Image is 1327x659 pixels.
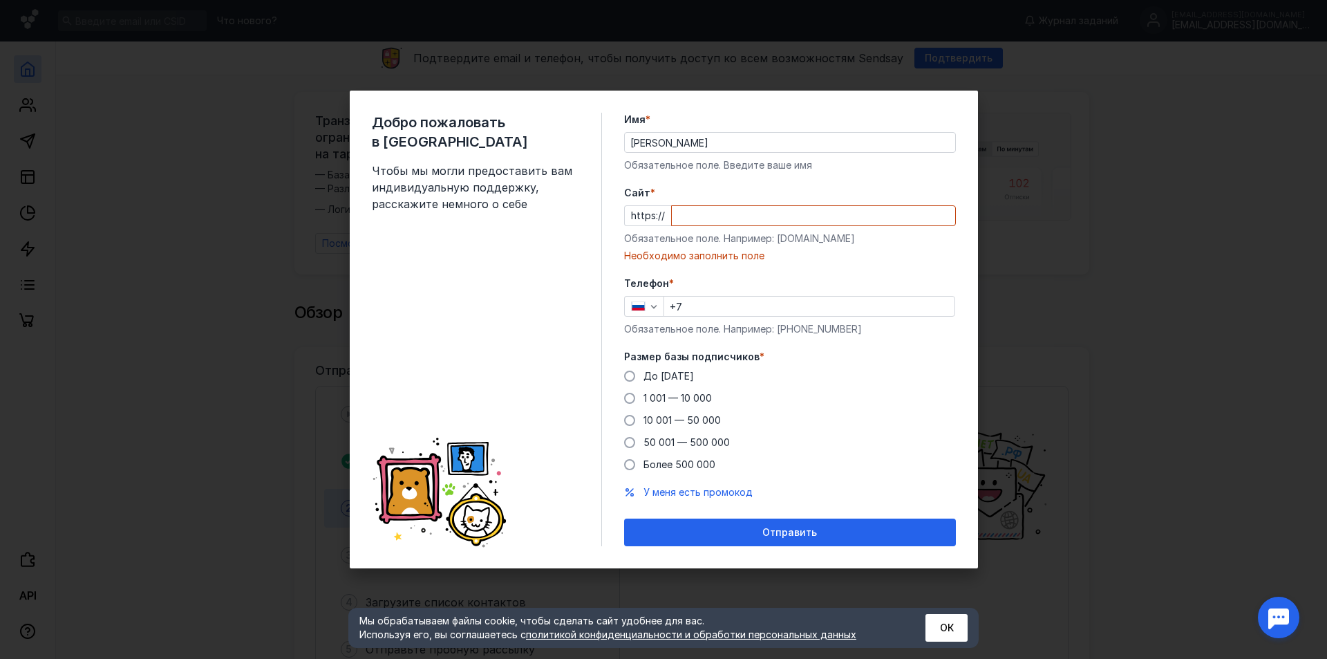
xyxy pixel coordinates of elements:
span: Размер базы подписчиков [624,350,760,364]
span: 1 001 — 10 000 [643,392,712,404]
span: Отправить [762,527,817,539]
span: Более 500 000 [643,458,715,470]
span: 10 001 — 50 000 [643,414,721,426]
button: У меня есть промокод [643,485,753,499]
button: Отправить [624,519,956,546]
span: До [DATE] [643,370,694,382]
span: Добро пожаловать в [GEOGRAPHIC_DATA] [372,113,579,151]
button: ОК [925,614,968,642]
span: Чтобы мы могли предоставить вам индивидуальную поддержку, расскажите немного о себе [372,163,579,212]
span: Имя [624,113,646,127]
div: Мы обрабатываем файлы cookie, чтобы сделать сайт удобнее для вас. Используя его, вы соглашаетесь c [359,614,892,642]
a: политикой конфиденциальности и обработки персональных данных [526,629,856,640]
span: 50 001 — 500 000 [643,436,730,448]
div: Необходимо заполнить поле [624,249,956,263]
span: У меня есть промокод [643,486,753,498]
div: Обязательное поле. Введите ваше имя [624,158,956,172]
span: Cайт [624,186,650,200]
div: Обязательное поле. Например: [DOMAIN_NAME] [624,232,956,245]
div: Обязательное поле. Например: [PHONE_NUMBER] [624,322,956,336]
span: Телефон [624,277,669,290]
